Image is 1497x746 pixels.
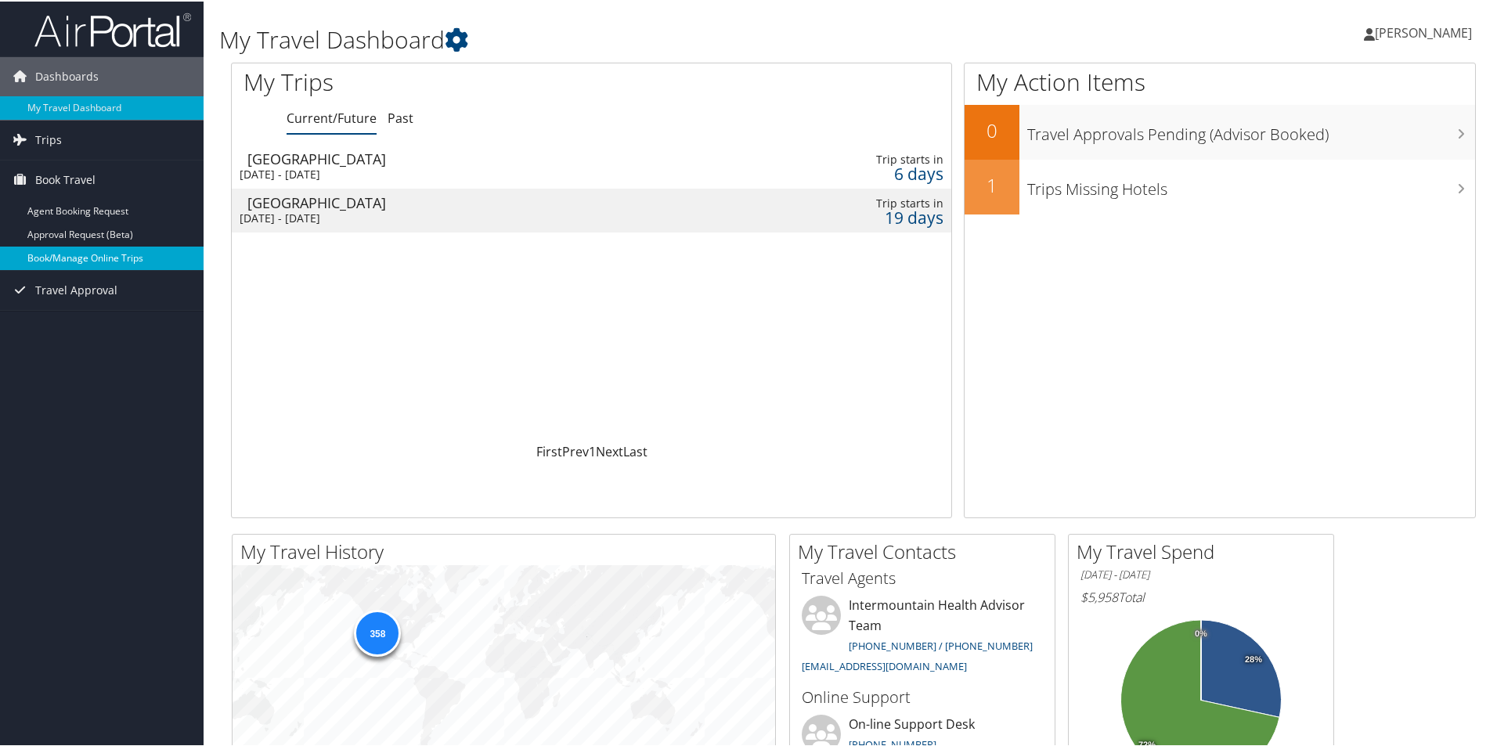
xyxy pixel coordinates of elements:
[1027,169,1475,199] h3: Trips Missing Hotels
[1080,566,1322,581] h6: [DATE] - [DATE]
[219,22,1065,55] h1: My Travel Dashboard
[243,64,640,97] h1: My Trips
[536,441,562,459] a: First
[849,637,1033,651] a: [PHONE_NUMBER] / [PHONE_NUMBER]
[247,194,699,208] div: [GEOGRAPHIC_DATA]
[240,537,775,564] h2: My Travel History
[1027,114,1475,144] h3: Travel Approvals Pending (Advisor Booked)
[965,171,1019,197] h2: 1
[965,103,1475,158] a: 0Travel Approvals Pending (Advisor Booked)
[787,151,943,165] div: Trip starts in
[1245,654,1262,663] tspan: 28%
[798,537,1055,564] h2: My Travel Contacts
[802,658,967,672] a: [EMAIL_ADDRESS][DOMAIN_NAME]
[1375,23,1472,40] span: [PERSON_NAME]
[35,269,117,308] span: Travel Approval
[1080,587,1118,604] span: $5,958
[802,685,1043,707] h3: Online Support
[35,56,99,95] span: Dashboards
[794,594,1051,678] li: Intermountain Health Advisor Team
[802,566,1043,588] h3: Travel Agents
[388,108,413,125] a: Past
[562,441,589,459] a: Prev
[965,64,1475,97] h1: My Action Items
[787,209,943,223] div: 19 days
[240,210,691,224] div: [DATE] - [DATE]
[1364,8,1488,55] a: [PERSON_NAME]
[240,166,691,180] div: [DATE] - [DATE]
[965,116,1019,142] h2: 0
[35,119,62,158] span: Trips
[623,441,647,459] a: Last
[1077,537,1333,564] h2: My Travel Spend
[589,441,596,459] a: 1
[354,608,401,655] div: 358
[1080,587,1322,604] h6: Total
[787,195,943,209] div: Trip starts in
[1195,628,1207,637] tspan: 0%
[596,441,623,459] a: Next
[247,150,699,164] div: [GEOGRAPHIC_DATA]
[287,108,377,125] a: Current/Future
[34,10,191,47] img: airportal-logo.png
[787,165,943,179] div: 6 days
[35,159,96,198] span: Book Travel
[965,158,1475,213] a: 1Trips Missing Hotels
